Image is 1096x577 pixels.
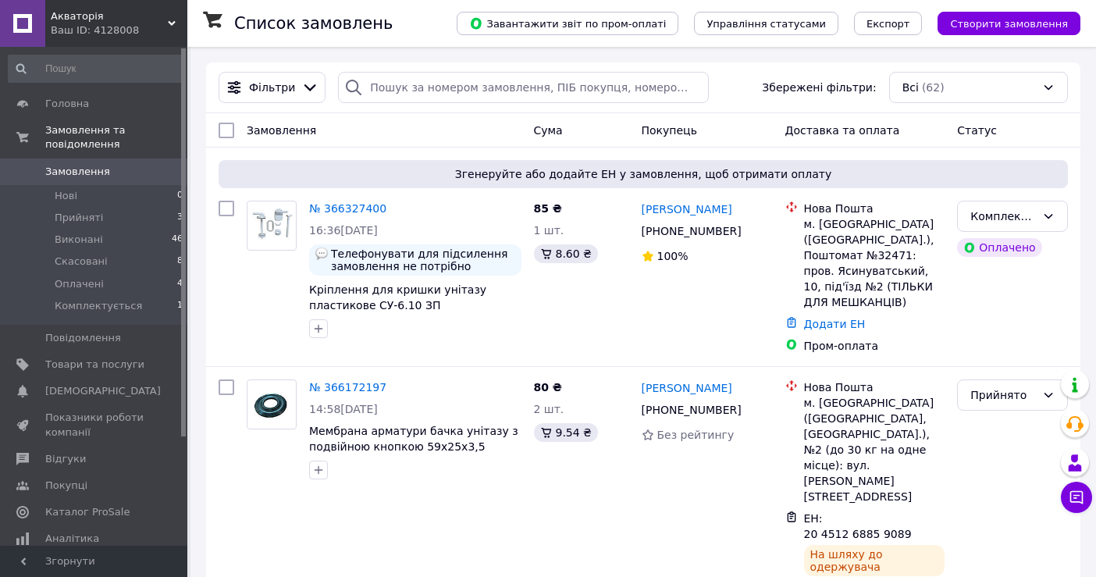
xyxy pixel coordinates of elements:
[309,283,486,312] a: Кріплення для кришки унітазу пластикове СУ-6.10 ЗП
[657,250,689,262] span: 100%
[534,202,562,215] span: 85 ₴
[45,505,130,519] span: Каталог ProSale
[234,14,393,33] h1: Список замовлень
[534,124,563,137] span: Cума
[1061,482,1092,513] button: Чат з покупцем
[957,238,1041,257] div: Оплачено
[45,331,121,345] span: Повідомлення
[45,532,99,546] span: Аналітика
[338,72,709,103] input: Пошук за номером замовлення, ПІБ покупця, номером телефону, Email, номером накладної
[172,233,183,247] span: 46
[8,55,184,83] input: Пошук
[950,18,1068,30] span: Створити замовлення
[970,386,1036,404] div: Прийнято
[785,124,900,137] span: Доставка та оплата
[309,381,386,394] a: № 366172197
[250,201,293,250] img: Фото товару
[309,224,378,237] span: 16:36[DATE]
[331,248,515,272] span: Телефонувати для підсилення замовлення не потрібно
[534,224,564,237] span: 1 шт.
[51,23,187,37] div: Ваш ID: 4128008
[309,202,386,215] a: № 366327400
[970,208,1036,225] div: Комплектується
[804,216,945,310] div: м. [GEOGRAPHIC_DATA] ([GEOGRAPHIC_DATA].), Поштомат №32471: пров. Ясинуватський, 10, під'їзд №2 (...
[45,384,161,398] span: [DEMOGRAPHIC_DATA]
[642,124,697,137] span: Покупець
[534,244,598,263] div: 8.60 ₴
[55,277,104,291] span: Оплачені
[957,124,997,137] span: Статус
[51,9,168,23] span: Акваторія
[45,452,86,466] span: Відгуки
[642,380,732,396] a: [PERSON_NAME]
[854,12,923,35] button: Експорт
[45,479,87,493] span: Покупці
[55,211,103,225] span: Прийняті
[762,80,876,95] span: Збережені фільтри:
[45,358,144,372] span: Товари та послуги
[55,233,103,247] span: Виконані
[804,318,866,330] a: Додати ЕН
[249,80,295,95] span: Фільтри
[45,165,110,179] span: Замовлення
[804,379,945,395] div: Нова Пошта
[55,299,142,313] span: Комплектується
[534,423,598,442] div: 9.54 ₴
[866,18,910,30] span: Експорт
[309,403,378,415] span: 14:58[DATE]
[254,380,290,429] img: Фото товару
[657,429,735,441] span: Без рейтингу
[804,395,945,504] div: м. [GEOGRAPHIC_DATA] ([GEOGRAPHIC_DATA], [GEOGRAPHIC_DATA].), №2 (до 30 кг на одне місце): вул. [...
[922,16,1080,29] a: Створити замовлення
[694,12,838,35] button: Управління статусами
[534,381,562,394] span: 80 ₴
[938,12,1080,35] button: Створити замовлення
[55,255,108,269] span: Скасовані
[469,16,666,30] span: Завантажити звіт по пром-оплаті
[804,338,945,354] div: Пром-оплата
[177,211,183,225] span: 3
[804,545,945,576] div: На шляху до одержувача
[177,255,183,269] span: 8
[45,411,144,439] span: Показники роботи компанії
[177,299,183,313] span: 1
[902,80,919,95] span: Всі
[706,18,826,30] span: Управління статусами
[922,81,945,94] span: (62)
[804,201,945,216] div: Нова Пошта
[639,399,745,421] div: [PHONE_NUMBER]
[309,425,518,453] a: Мембрана арматури бачка унітазу з подвійною кнопкою 59х25х3,5
[534,403,564,415] span: 2 шт.
[639,220,745,242] div: [PHONE_NUMBER]
[55,189,77,203] span: Нові
[225,166,1062,182] span: Згенеруйте або додайте ЕН у замовлення, щоб отримати оплату
[45,123,187,151] span: Замовлення та повідомлення
[247,201,297,251] a: Фото товару
[804,512,912,540] span: ЕН: 20 4512 6885 9089
[457,12,678,35] button: Завантажити звіт по пром-оплаті
[177,277,183,291] span: 4
[247,124,316,137] span: Замовлення
[177,189,183,203] span: 0
[247,379,297,429] a: Фото товару
[315,248,328,260] img: :speech_balloon:
[642,201,732,217] a: [PERSON_NAME]
[45,97,89,111] span: Головна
